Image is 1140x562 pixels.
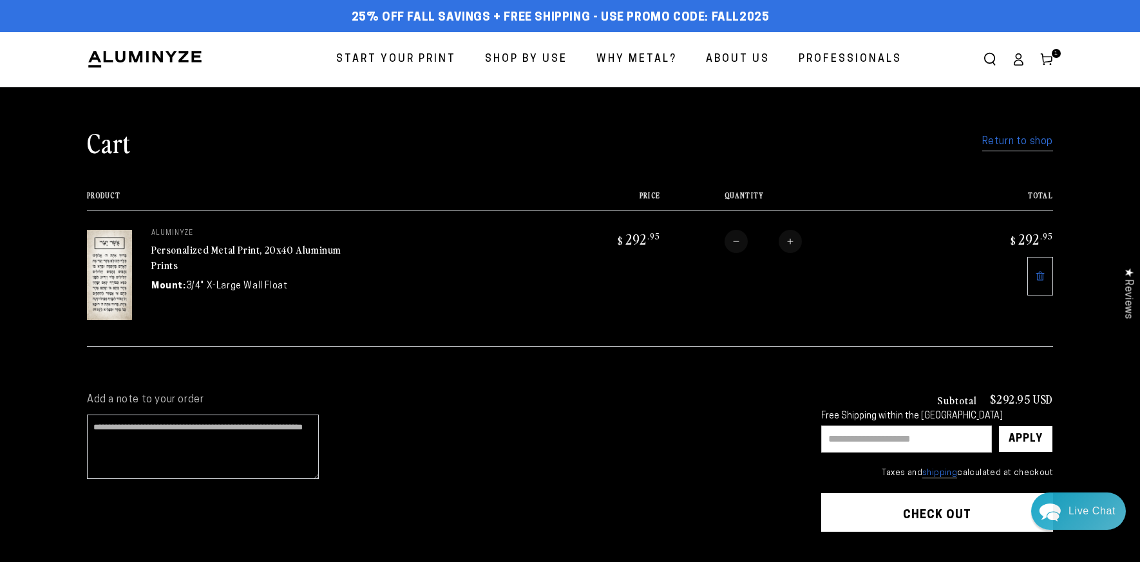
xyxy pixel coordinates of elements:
div: Apply [1009,426,1043,452]
div: Contact Us Directly [1069,492,1116,530]
th: Total [931,191,1053,210]
span: Start Your Print [336,50,456,69]
dd: 3/4" X-Large Wall Float [186,279,288,293]
a: About Us [696,42,779,77]
th: Price [538,191,660,210]
a: Shop By Use [475,42,577,77]
div: Free Shipping within the [GEOGRAPHIC_DATA] [821,411,1053,422]
div: Chat widget toggle [1031,492,1126,530]
a: Remove 20"x40" Rectangle White Glossy Aluminyzed Photo [1027,257,1053,295]
h3: Subtotal [937,395,977,405]
th: Quantity [660,191,931,210]
dt: Mount: [151,279,186,293]
span: 25% off FALL Savings + Free Shipping - Use Promo Code: FALL2025 [352,11,770,25]
p: $292.95 USD [990,393,1053,405]
summary: Search our site [976,45,1004,73]
img: Aluminyze [87,50,203,69]
a: shipping [922,469,957,478]
small: Taxes and calculated at checkout [821,467,1053,480]
bdi: 292 [616,230,660,248]
a: Why Metal? [587,42,687,77]
a: Return to shop [982,133,1053,151]
span: $ [618,234,623,247]
label: Add a note to your order [87,393,795,407]
p: aluminyze [151,230,345,238]
th: Product [87,191,538,210]
sup: .95 [647,230,660,241]
a: Professionals [789,42,911,77]
h1: Cart [87,126,131,159]
input: Quantity for Personalized Metal Print, 20x40 Aluminum Prints [748,230,779,253]
button: Check out [821,493,1053,532]
sup: .95 [1040,230,1053,241]
bdi: 292 [1009,230,1053,248]
span: About Us [706,50,770,69]
span: Professionals [799,50,902,69]
a: Personalized Metal Print, 20x40 Aluminum Prints [151,242,341,273]
span: $ [1011,234,1016,247]
span: Why Metal? [596,50,677,69]
span: 1 [1054,49,1058,58]
img: 20"x40" Rectangle White Glossy Aluminyzed Photo [87,230,132,320]
a: Start Your Print [327,42,466,77]
div: Click to open Judge.me floating reviews tab [1116,258,1140,329]
span: Shop By Use [485,50,567,69]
